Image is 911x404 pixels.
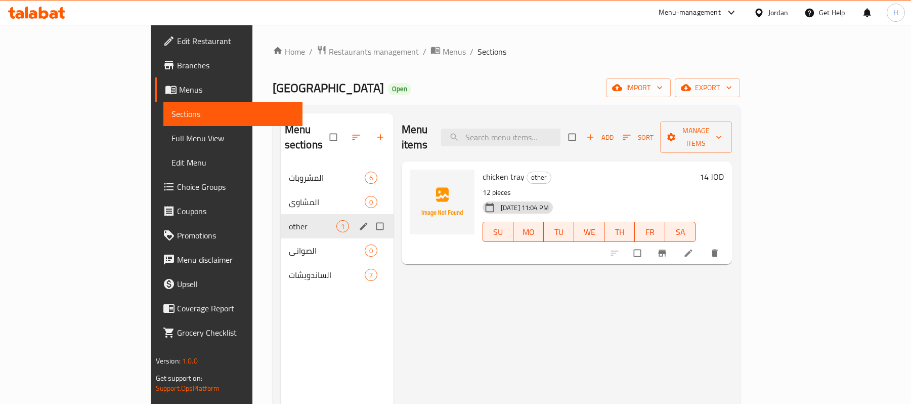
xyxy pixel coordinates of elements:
button: SU [483,222,513,242]
a: Support.OpsPlatform [156,382,220,395]
span: Full Menu View [171,132,295,144]
a: Choice Groups [155,175,303,199]
span: 0 [365,197,377,207]
div: الصواني0 [281,238,394,263]
div: المشروبات6 [281,166,394,190]
span: Sections [171,108,295,120]
button: Manage items [660,122,732,153]
div: المشاوي0 [281,190,394,214]
span: Sort items [616,130,660,145]
nav: breadcrumb [273,45,741,58]
span: TU [548,225,570,239]
span: Coverage Report [177,302,295,314]
button: TU [544,222,574,242]
a: Edit Restaurant [155,29,303,53]
span: Menu disclaimer [177,254,295,266]
span: الساندويشات [289,269,365,281]
span: [DATE] 11:04 PM [497,203,553,213]
div: other [527,172,551,184]
span: [GEOGRAPHIC_DATA] [273,76,384,99]
button: Branch-specific-item [651,242,675,264]
li: / [470,46,473,58]
div: items [365,245,377,257]
span: Manage items [668,125,724,150]
span: other [527,172,551,183]
a: Edit menu item [683,248,696,258]
span: 7 [365,270,377,280]
span: Menus [179,84,295,96]
button: export [675,78,740,97]
span: Branches [177,59,295,71]
span: Version: [156,354,181,368]
button: import [606,78,671,97]
h6: 14 JOD [700,170,724,184]
a: Promotions [155,223,303,248]
span: Coupons [177,205,295,217]
span: H [893,7,898,18]
span: SA [669,225,691,239]
span: import [614,82,663,94]
a: Menu disclaimer [155,248,303,272]
span: Open [388,85,411,93]
a: Menus [430,45,466,58]
div: Open [388,83,411,95]
div: الساندويشات7 [281,263,394,287]
a: Restaurants management [317,45,419,58]
span: WE [578,225,600,239]
a: Menus [155,77,303,102]
span: 0 [365,246,377,256]
button: delete [704,242,728,264]
span: other [289,220,336,232]
span: 6 [365,173,377,183]
span: Sort sections [345,126,369,148]
li: / [423,46,426,58]
a: Branches [155,53,303,77]
div: items [365,196,377,208]
a: Full Menu View [163,126,303,150]
button: Sort [620,130,656,145]
div: items [365,172,377,184]
button: FR [635,222,665,242]
span: الصواني [289,245,365,257]
button: MO [513,222,544,242]
button: Add [584,130,616,145]
a: Grocery Checklist [155,320,303,345]
span: Promotions [177,229,295,241]
span: Get support on: [156,372,202,385]
span: Edit Restaurant [177,35,295,47]
a: Coupons [155,199,303,223]
div: items [365,269,377,281]
span: Restaurants management [329,46,419,58]
span: المشروبات [289,172,365,184]
span: export [683,82,732,94]
span: Choice Groups [177,181,295,193]
span: 1.0.0 [182,354,198,368]
a: Coverage Report [155,296,303,320]
button: TH [604,222,635,242]
span: 1 [337,222,349,231]
a: Edit Menu [163,150,303,175]
span: SU [487,225,509,239]
button: Add section [369,126,394,148]
span: Select all sections [324,128,345,147]
span: Edit Menu [171,156,295,169]
a: Upsell [155,272,303,296]
button: WE [574,222,604,242]
nav: Menu sections [281,161,394,291]
div: Menu-management [659,7,721,19]
button: SA [665,222,696,242]
input: search [441,129,560,146]
a: Sections [163,102,303,126]
span: Sections [478,46,506,58]
span: المشاوي [289,196,365,208]
span: Menus [443,46,466,58]
p: 12 pieces [483,186,696,199]
h2: Menu items [402,122,429,152]
span: MO [517,225,540,239]
span: chicken tray [483,169,525,184]
span: Sort [623,132,654,143]
span: Add [586,132,614,143]
span: Add item [584,130,616,145]
div: Jordan [768,7,788,18]
button: edit [357,220,372,233]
